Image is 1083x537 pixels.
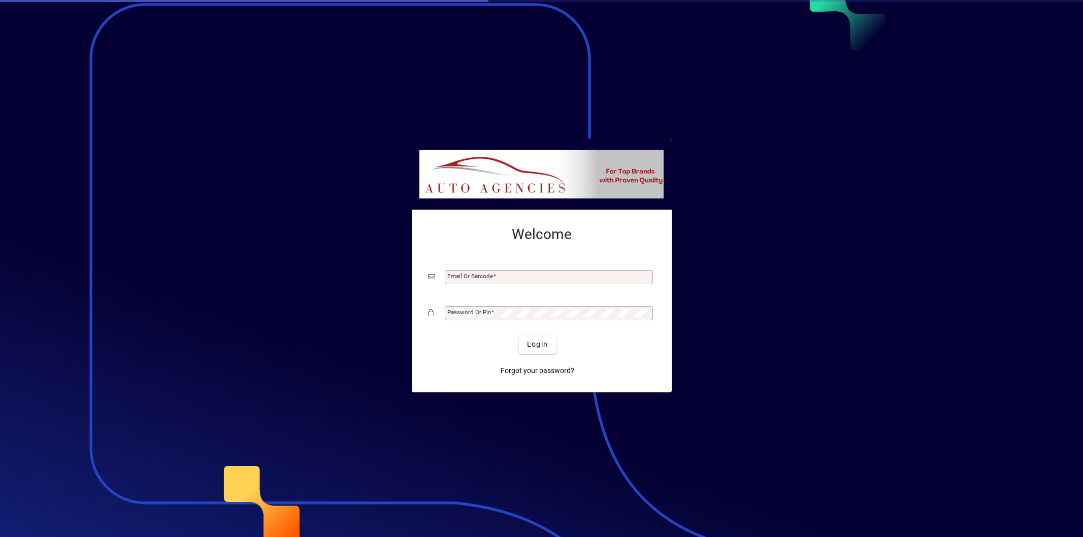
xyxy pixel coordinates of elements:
[527,339,548,350] span: Login
[447,273,493,280] mat-label: Email or Barcode
[501,365,574,376] span: Forgot your password?
[428,226,655,243] h2: Welcome
[447,309,491,316] mat-label: Password or Pin
[519,335,556,354] button: Login
[497,362,578,380] a: Forgot your password?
